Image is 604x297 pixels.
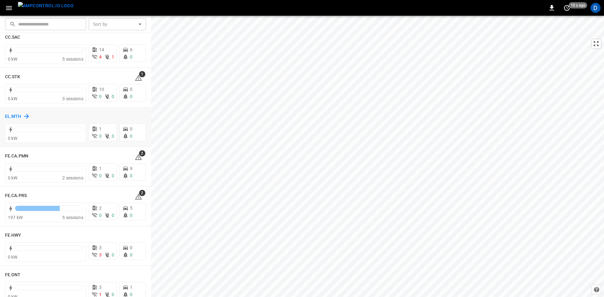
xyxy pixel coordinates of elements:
h6: CC.STK [5,74,20,80]
span: 0 [112,213,114,218]
h6: CC.SAC [5,34,20,41]
span: 0 [130,134,132,139]
span: 5 sessions [62,57,83,62]
span: 5 sessions [62,215,83,220]
span: 0 [112,292,114,297]
span: 0 [130,245,132,250]
span: 10 [99,87,104,92]
span: 0 kW [8,136,18,141]
span: 9 [130,166,132,171]
span: 14 [99,47,104,52]
span: 4 [99,54,102,59]
h6: FE.CA.PRS [5,192,27,199]
h6: FE.ONT [5,272,21,278]
span: 0 [112,252,114,257]
span: 0 kW [8,57,18,62]
span: 0 [130,87,132,92]
span: 3 sessions [62,96,83,101]
span: 3 [99,252,102,257]
span: 0 [112,134,114,139]
div: profile-icon [590,3,601,13]
span: 0 kW [8,96,18,101]
span: 0 [112,173,114,178]
span: 2 sessions [62,175,83,180]
h6: FE.CA.PMN [5,153,28,160]
span: 5 [130,206,132,211]
span: 0 [130,94,132,99]
span: 1 [99,126,102,131]
span: 2 [139,190,145,196]
img: ampcontrol.io logo [18,2,74,10]
h6: FE.HWY [5,232,21,239]
span: 0 [130,173,132,178]
span: 1 [139,71,145,77]
span: 1 [99,166,102,171]
span: 197 kW [8,215,23,220]
span: 0 [112,94,114,99]
span: 1 [112,54,114,59]
span: 0 [130,292,132,297]
h6: EL.MTH [5,113,21,120]
span: 0 [99,173,102,178]
span: 1 [99,292,102,297]
span: 0 kW [8,175,18,180]
span: 0 [130,126,132,131]
span: 2 [139,150,145,157]
button: set refresh interval [562,3,572,13]
span: 0 [99,94,102,99]
span: 0 [130,252,132,257]
span: 1 [130,285,132,290]
span: 2 [99,206,102,211]
span: 3 [99,285,102,290]
canvas: Map [151,16,604,297]
span: 0 kW [8,255,18,260]
span: 10 s ago [569,2,587,8]
span: 0 [130,213,132,218]
span: 3 [99,245,102,250]
span: 0 [99,213,102,218]
span: 0 [99,134,102,139]
span: 0 [130,54,132,59]
span: 6 [130,47,132,52]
